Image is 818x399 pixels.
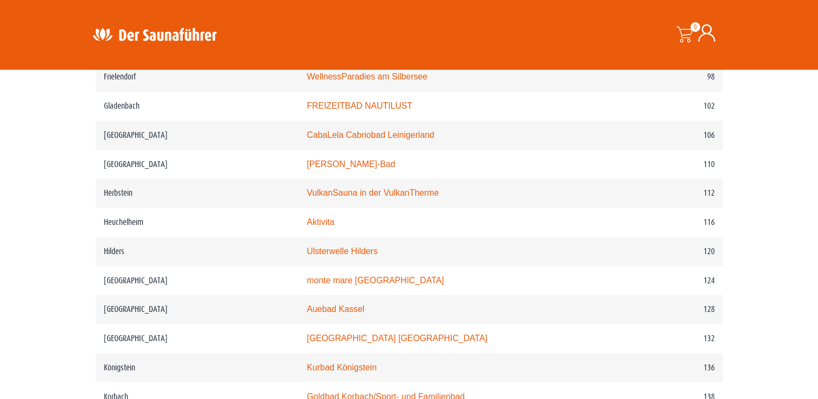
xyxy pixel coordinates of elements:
td: 128 [603,295,723,324]
td: Herbstein [96,178,299,208]
td: 120 [603,237,723,266]
a: monte mare [GEOGRAPHIC_DATA] [307,276,444,285]
a: CabaLela Cabriobad Leinigerland [307,130,434,139]
a: [PERSON_NAME]-Bad [307,159,395,169]
td: Gladenbach [96,91,299,121]
td: 102 [603,91,723,121]
td: 98 [603,62,723,91]
td: 136 [603,353,723,382]
td: Hilders [96,237,299,266]
td: [GEOGRAPHIC_DATA] [96,150,299,179]
a: WellnessParadies am Silbersee [307,72,427,81]
td: [GEOGRAPHIC_DATA] [96,295,299,324]
a: VulkanSauna in der VulkanTherme [307,188,438,197]
a: FREIZEITBAD NAUTILUST [307,101,412,110]
td: 106 [603,121,723,150]
td: [GEOGRAPHIC_DATA] [96,121,299,150]
td: Königstein [96,353,299,382]
a: Kurbad Königstein [307,363,376,372]
td: [GEOGRAPHIC_DATA] [96,266,299,295]
td: Frielendorf [96,62,299,91]
td: 132 [603,324,723,353]
td: 116 [603,208,723,237]
a: [GEOGRAPHIC_DATA] [GEOGRAPHIC_DATA] [307,334,487,343]
span: 0 [690,22,700,32]
a: Aktivita [307,217,334,227]
td: 112 [603,178,723,208]
td: 110 [603,150,723,179]
td: 124 [603,266,723,295]
a: Auebad Kassel [307,304,364,314]
td: Heuchelheim [96,208,299,237]
td: [GEOGRAPHIC_DATA] [96,324,299,353]
a: Ulsterwelle Hilders [307,247,377,256]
